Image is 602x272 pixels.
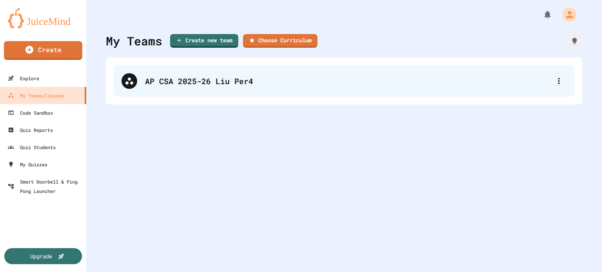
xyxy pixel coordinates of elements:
[145,75,551,87] div: AP CSA 2025-26 Liu Per4
[106,32,162,50] div: My Teams
[114,65,575,97] div: AP CSA 2025-26 Liu Per4
[8,74,39,83] div: Explore
[554,5,578,23] div: My Account
[8,160,47,169] div: My Quizzes
[30,252,52,260] div: Upgrade
[528,8,554,21] div: My Notifications
[8,8,78,28] img: logo-orange.svg
[8,108,53,117] div: Code Sandbox
[243,34,317,48] a: Choose Curriculum
[8,142,56,152] div: Quiz Students
[8,177,83,196] div: Smart Doorbell & Ping Pong Launcher
[8,125,53,135] div: Quiz Reports
[170,34,238,48] a: Create new team
[8,91,64,100] div: My Teams/Classes
[567,33,582,49] div: How it works
[4,41,82,60] a: Create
